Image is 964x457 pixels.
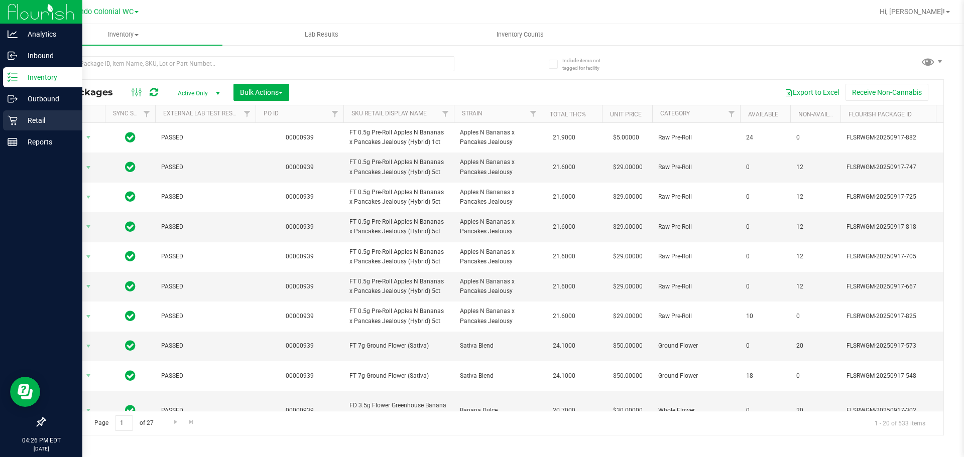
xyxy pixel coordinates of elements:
[222,24,421,45] a: Lab Results
[286,342,314,349] a: 00000939
[82,161,95,175] span: select
[796,282,834,291] span: 12
[608,339,648,353] span: $50.00000
[608,279,648,294] span: $29.00000
[125,339,136,353] span: In Sync
[748,111,778,118] a: Available
[796,252,834,261] span: 12
[82,339,95,353] span: select
[125,249,136,263] span: In Sync
[161,192,250,202] span: PASSED
[168,415,183,429] a: Go to the next page
[525,105,542,122] a: Filter
[52,87,123,98] span: All Packages
[18,114,78,126] p: Retail
[847,133,945,142] span: FLSRWGM-20250917-882
[658,163,734,172] span: Raw Pre-Roll
[18,28,78,40] p: Analytics
[286,313,314,320] a: 00000939
[82,369,95,383] span: select
[658,222,734,232] span: Raw Pre-Roll
[658,282,734,291] span: Raw Pre-Roll
[796,341,834,351] span: 20
[8,72,18,82] inline-svg: Inventory
[264,110,279,117] a: PO ID
[746,163,784,172] span: 0
[460,307,536,326] span: Apples N Bananas x Pancakes Jealousy
[349,128,448,147] span: FT 0.5g Pre-Roll Apples N Bananas x Pancakes Jealousy (Hybrid) 1ct
[184,415,199,429] a: Go to the last page
[161,163,250,172] span: PASSED
[610,111,642,118] a: Unit Price
[460,188,536,207] span: Apples N Bananas x Pancakes Jealousy
[847,341,945,351] span: FLSRWGM-20250917-573
[746,133,784,142] span: 24
[608,403,648,418] span: $30.00000
[286,253,314,260] a: 00000939
[8,137,18,147] inline-svg: Reports
[746,406,784,415] span: 0
[18,136,78,148] p: Reports
[18,93,78,105] p: Outbound
[286,407,314,414] a: 00000939
[8,115,18,125] inline-svg: Retail
[548,130,580,145] span: 21.9000
[125,369,136,383] span: In Sync
[847,163,945,172] span: FLSRWGM-20250917-747
[460,406,536,415] span: Banana Dulce
[847,192,945,202] span: FLSRWGM-20250917-725
[161,133,250,142] span: PASSED
[161,282,250,291] span: PASSED
[460,128,536,147] span: Apples N Bananas x Pancakes Jealousy
[548,220,580,234] span: 21.6000
[847,406,945,415] span: FLSRWGM-20250917-302
[724,105,740,122] a: Filter
[349,277,448,296] span: FT 0.5g Pre-Roll Apples N Bananas x Pancakes Jealousy (Hybrid) 5ct
[847,252,945,261] span: FLSRWGM-20250917-705
[608,130,644,145] span: $5.00000
[660,110,690,117] a: Category
[82,279,95,293] span: select
[847,282,945,291] span: FLSRWGM-20250917-667
[880,8,945,16] span: Hi, [PERSON_NAME]!
[548,249,580,264] span: 21.6000
[86,415,162,431] span: Page of 27
[349,401,448,420] span: FD 3.5g Flower Greenhouse Banana Dulce (Indica)
[8,29,18,39] inline-svg: Analytics
[462,110,483,117] a: Strain
[82,130,95,144] span: select
[608,369,648,383] span: $50.00000
[421,24,619,45] a: Inventory Counts
[658,312,734,321] span: Raw Pre-Roll
[125,309,136,323] span: In Sync
[82,250,95,264] span: select
[746,192,784,202] span: 0
[5,436,78,445] p: 04:26 PM EDT
[846,84,928,101] button: Receive Non-Cannabis
[327,105,343,122] a: Filter
[460,277,536,296] span: Apples N Bananas x Pancakes Jealousy
[658,133,734,142] span: Raw Pre-Roll
[24,30,222,39] span: Inventory
[82,403,95,417] span: select
[849,111,912,118] a: Flourish Package ID
[66,8,134,16] span: Orlando Colonial WC
[608,249,648,264] span: $29.00000
[113,110,152,117] a: Sync Status
[161,252,250,261] span: PASSED
[286,134,314,141] a: 00000939
[125,130,136,144] span: In Sync
[746,252,784,261] span: 0
[161,222,250,232] span: PASSED
[796,312,834,321] span: 0
[161,371,250,381] span: PASSED
[460,371,536,381] span: Sativa Blend
[5,445,78,452] p: [DATE]
[867,415,933,430] span: 1 - 20 of 533 items
[349,188,448,207] span: FT 0.5g Pre-Roll Apples N Bananas x Pancakes Jealousy (Hybrid) 5ct
[82,220,95,234] span: select
[125,403,136,417] span: In Sync
[460,158,536,177] span: Apples N Bananas x Pancakes Jealousy
[658,341,734,351] span: Ground Flower
[746,282,784,291] span: 0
